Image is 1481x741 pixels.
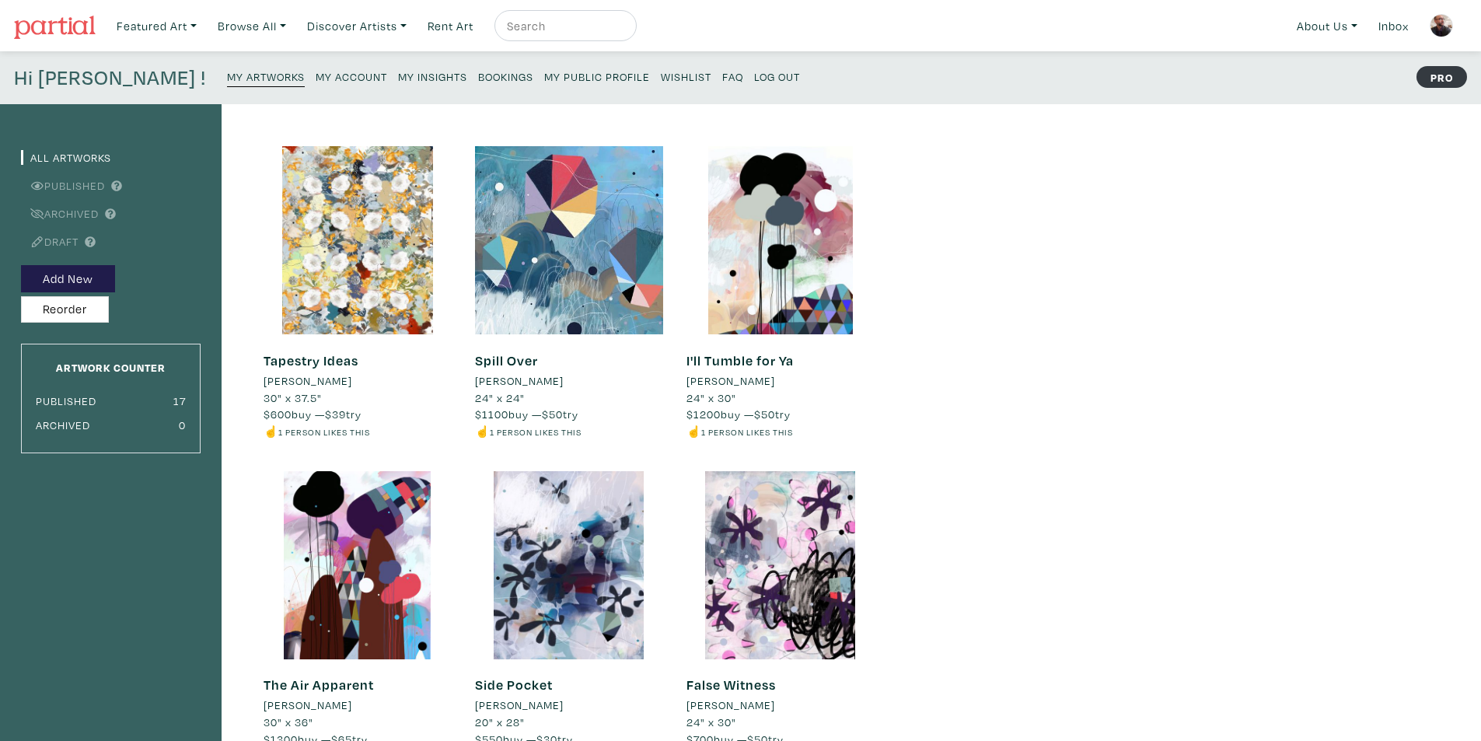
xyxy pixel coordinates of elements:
[505,16,622,36] input: Search
[300,10,414,42] a: Discover Artists
[264,407,292,421] span: $600
[264,697,352,714] li: [PERSON_NAME]
[211,10,293,42] a: Browse All
[21,296,109,323] button: Reorder
[544,65,650,86] a: My Public Profile
[722,69,743,84] small: FAQ
[686,423,875,440] li: ☝️
[110,10,204,42] a: Featured Art
[686,372,775,390] li: [PERSON_NAME]
[475,697,564,714] li: [PERSON_NAME]
[264,372,352,390] li: [PERSON_NAME]
[686,676,776,694] a: False Witness
[264,407,362,421] span: buy — try
[264,715,313,729] span: 30" x 36"
[686,351,794,369] a: I'll Tumble for Ya
[1290,10,1364,42] a: About Us
[475,372,564,390] li: [PERSON_NAME]
[398,65,467,86] a: My Insights
[475,390,525,405] span: 24" x 24"
[475,676,553,694] a: Side Pocket
[478,69,533,84] small: Bookings
[686,407,791,421] span: buy — try
[475,407,508,421] span: $1100
[475,351,538,369] a: Spill Over
[316,69,387,84] small: My Account
[56,360,166,375] small: Artwork Counter
[21,150,111,165] a: All Artworks
[179,418,186,432] small: 0
[264,351,358,369] a: Tapestry Ideas
[686,407,721,421] span: $1200
[398,69,467,84] small: My Insights
[227,65,305,87] a: My Artworks
[14,65,206,90] h4: Hi [PERSON_NAME] !
[475,715,525,729] span: 20" x 28"
[722,65,743,86] a: FAQ
[1430,14,1453,37] img: phpThumb.php
[1416,66,1467,88] strong: PRO
[227,69,305,84] small: My Artworks
[21,265,115,292] button: Add New
[21,178,105,193] a: Published
[421,10,480,42] a: Rent Art
[490,426,582,438] small: 1 person likes this
[21,234,79,249] a: Draft
[264,423,452,440] li: ☝️
[316,65,387,86] a: My Account
[478,65,533,86] a: Bookings
[475,372,663,390] a: [PERSON_NAME]
[686,390,736,405] span: 24" x 30"
[21,206,99,221] a: Archived
[36,418,90,432] small: Archived
[278,426,370,438] small: 1 person likes this
[264,372,452,390] a: [PERSON_NAME]
[264,697,452,714] a: [PERSON_NAME]
[325,407,346,421] span: $39
[754,69,800,84] small: Log Out
[1371,10,1416,42] a: Inbox
[661,69,711,84] small: Wishlist
[754,65,800,86] a: Log Out
[173,393,186,408] small: 17
[686,697,775,714] li: [PERSON_NAME]
[686,697,875,714] a: [PERSON_NAME]
[754,407,775,421] span: $50
[264,390,322,405] span: 30" x 37.5"
[686,715,736,729] span: 24" x 30"
[475,697,663,714] a: [PERSON_NAME]
[542,407,563,421] span: $50
[475,423,663,440] li: ☝️
[701,426,793,438] small: 1 person likes this
[686,372,875,390] a: [PERSON_NAME]
[475,407,578,421] span: buy — try
[264,676,374,694] a: The Air Apparent
[661,65,711,86] a: Wishlist
[36,393,96,408] small: Published
[544,69,650,84] small: My Public Profile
